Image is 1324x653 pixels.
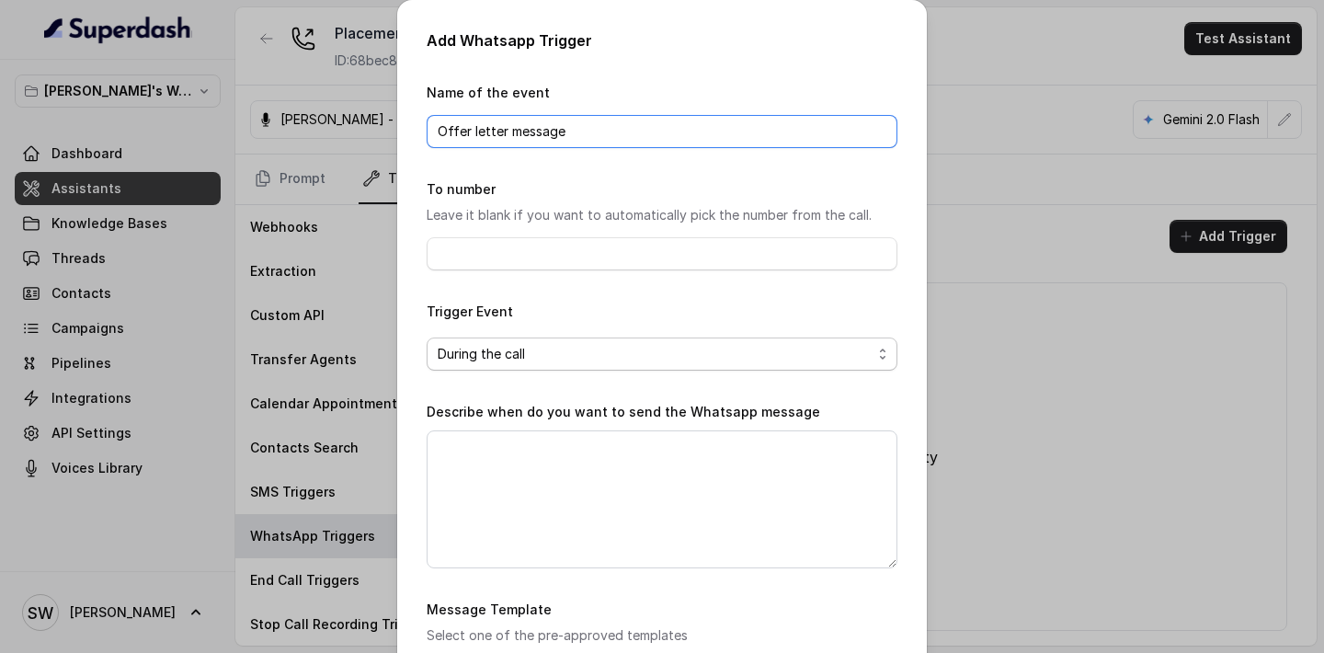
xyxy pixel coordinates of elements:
label: Describe when do you want to send the Whatsapp message [427,404,820,419]
p: Leave it blank if you want to automatically pick the number from the call. [427,204,897,226]
label: Name of the event [427,85,550,100]
span: During the call [438,343,872,365]
label: Message Template [427,601,552,617]
label: To number [427,181,496,197]
button: During the call [427,338,897,371]
label: Trigger Event [427,304,513,319]
p: Select one of the pre-approved templates [427,624,897,647]
h2: Add Whatsapp Trigger [427,29,897,52]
